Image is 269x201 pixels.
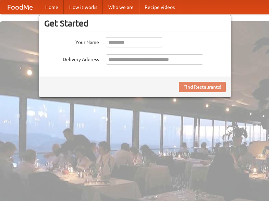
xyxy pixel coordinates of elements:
[44,37,99,46] label: Your Name
[44,18,226,29] h3: Get Started
[103,0,139,14] a: Who we are
[64,0,103,14] a: How it works
[40,0,64,14] a: Home
[44,54,99,63] label: Delivery Address
[0,0,40,14] a: FoodMe
[139,0,180,14] a: Recipe videos
[179,82,226,92] button: Find Restaurants!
